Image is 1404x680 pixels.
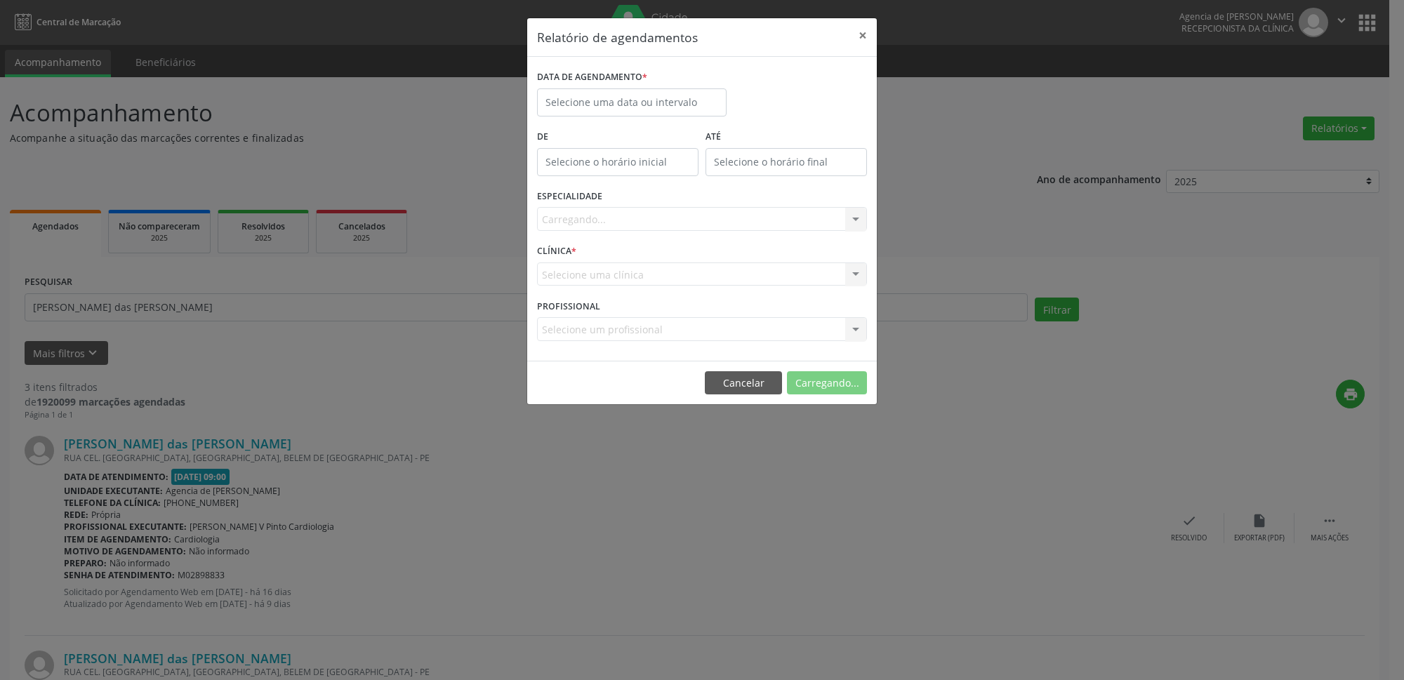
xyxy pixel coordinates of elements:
label: DATA DE AGENDAMENTO [537,67,647,88]
h5: Relatório de agendamentos [537,28,698,46]
label: CLÍNICA [537,241,576,262]
label: ESPECIALIDADE [537,186,602,208]
button: Cancelar [705,371,782,395]
button: Carregando... [787,371,867,395]
label: De [537,126,698,148]
input: Selecione o horário inicial [537,148,698,176]
button: Close [849,18,877,53]
input: Selecione uma data ou intervalo [537,88,727,116]
input: Selecione o horário final [706,148,867,176]
label: PROFISSIONAL [537,295,600,317]
label: ATÉ [706,126,867,148]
